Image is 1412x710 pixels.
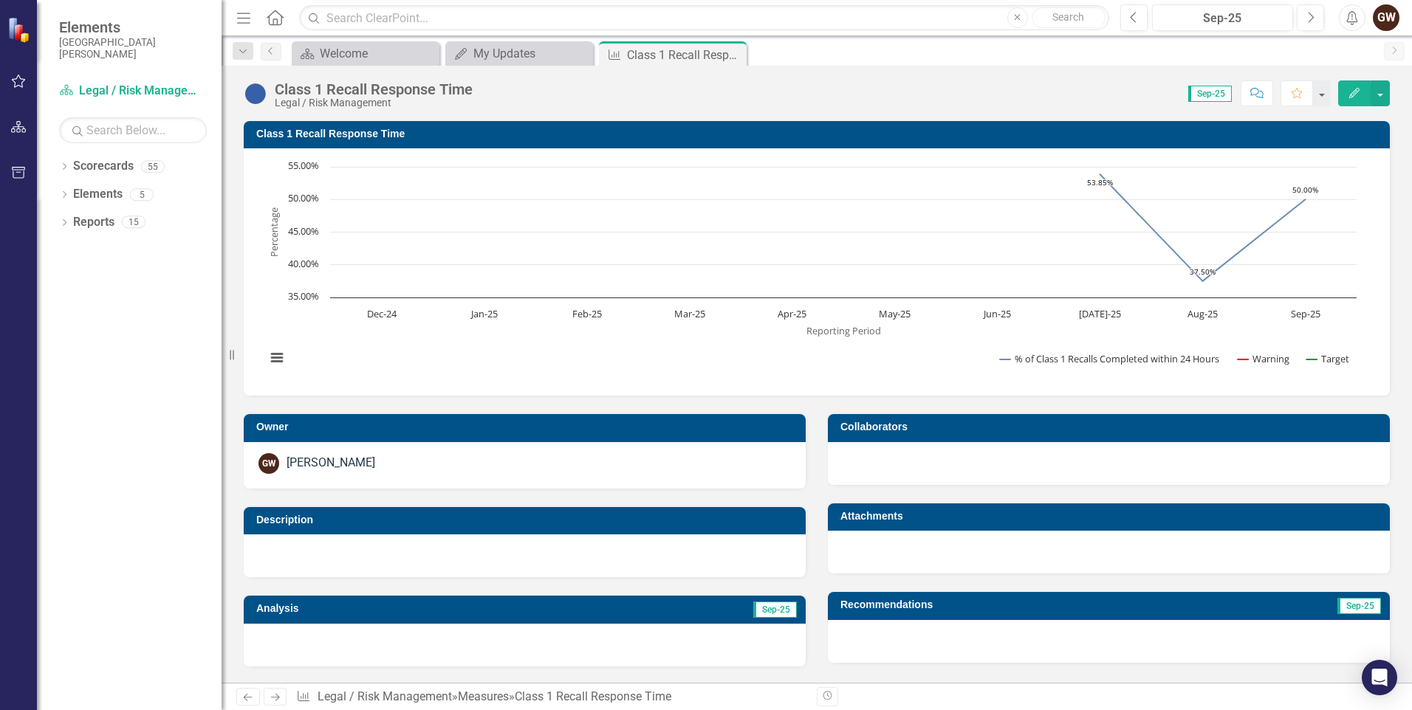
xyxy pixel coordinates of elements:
[244,82,267,106] img: No Information
[258,453,279,474] div: GW
[1152,4,1293,31] button: Sep-25
[1292,185,1318,195] text: 50.00%
[288,159,319,172] text: 55.00%
[1157,10,1288,27] div: Sep-25
[753,602,797,618] span: Sep-25
[458,689,509,703] a: Measures
[1052,11,1084,23] span: Search
[1337,598,1381,614] span: Sep-25
[59,117,207,143] input: Search Below...
[141,160,165,173] div: 55
[879,307,911,320] text: May-25
[73,158,134,175] a: Scorecards
[7,17,33,43] img: ClearPoint Strategy
[59,36,207,61] small: [GEOGRAPHIC_DATA][PERSON_NAME]
[256,421,798,432] h3: Owner
[296,689,806,706] div: » »
[1000,352,1222,365] button: Show % of Class 1 Recalls Completed within 24 Hours
[59,18,207,36] span: Elements
[1291,307,1320,320] text: Sep-25
[473,44,589,63] div: My Updates
[267,207,281,257] text: Percentage
[1362,660,1397,695] div: Open Intercom Messenger
[73,186,123,203] a: Elements
[840,511,1382,522] h3: Attachments
[449,44,589,63] a: My Updates
[130,188,154,201] div: 5
[806,324,881,337] text: Reporting Period
[778,307,806,320] text: Apr-25
[256,514,798,525] h3: Description
[1306,352,1350,365] button: Show Target
[1238,352,1290,365] button: Show Warning
[470,307,498,320] text: Jan-25
[1373,4,1399,31] button: GW
[674,307,705,320] text: Mar-25
[288,289,319,303] text: 35.00%
[256,603,519,614] h3: Analysis
[295,44,436,63] a: Welcome
[287,455,375,472] div: [PERSON_NAME]
[275,81,473,97] div: Class 1 Recall Response Time
[1032,7,1106,28] button: Search
[258,159,1364,381] svg: Interactive chart
[275,97,473,108] div: Legal / Risk Management
[840,421,1382,432] h3: Collaborators
[122,216,145,229] div: 15
[1187,307,1218,320] text: Aug-25
[840,599,1205,610] h3: Recommendations
[288,191,319,204] text: 50.00%
[1087,177,1113,187] text: 53.85%
[982,307,1011,320] text: Jun-25
[1079,307,1121,320] text: [DATE]-25
[572,307,602,320] text: Feb-25
[627,46,743,64] div: Class 1 Recall Response Time
[515,689,671,703] div: Class 1 Recall Response Time
[299,5,1109,31] input: Search ClearPoint...
[320,44,436,63] div: Welcome
[288,257,319,270] text: 40.00%
[288,224,319,238] text: 45.00%
[1190,266,1216,277] text: 37.50%
[256,128,1382,139] h3: Class 1 Recall Response Time
[367,307,397,320] text: Dec-24
[73,214,114,231] a: Reports
[318,689,452,703] a: Legal / Risk Management
[258,159,1375,381] div: Chart. Highcharts interactive chart.
[1188,86,1232,102] span: Sep-25
[267,348,287,368] button: View chart menu, Chart
[59,83,207,100] a: Legal / Risk Management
